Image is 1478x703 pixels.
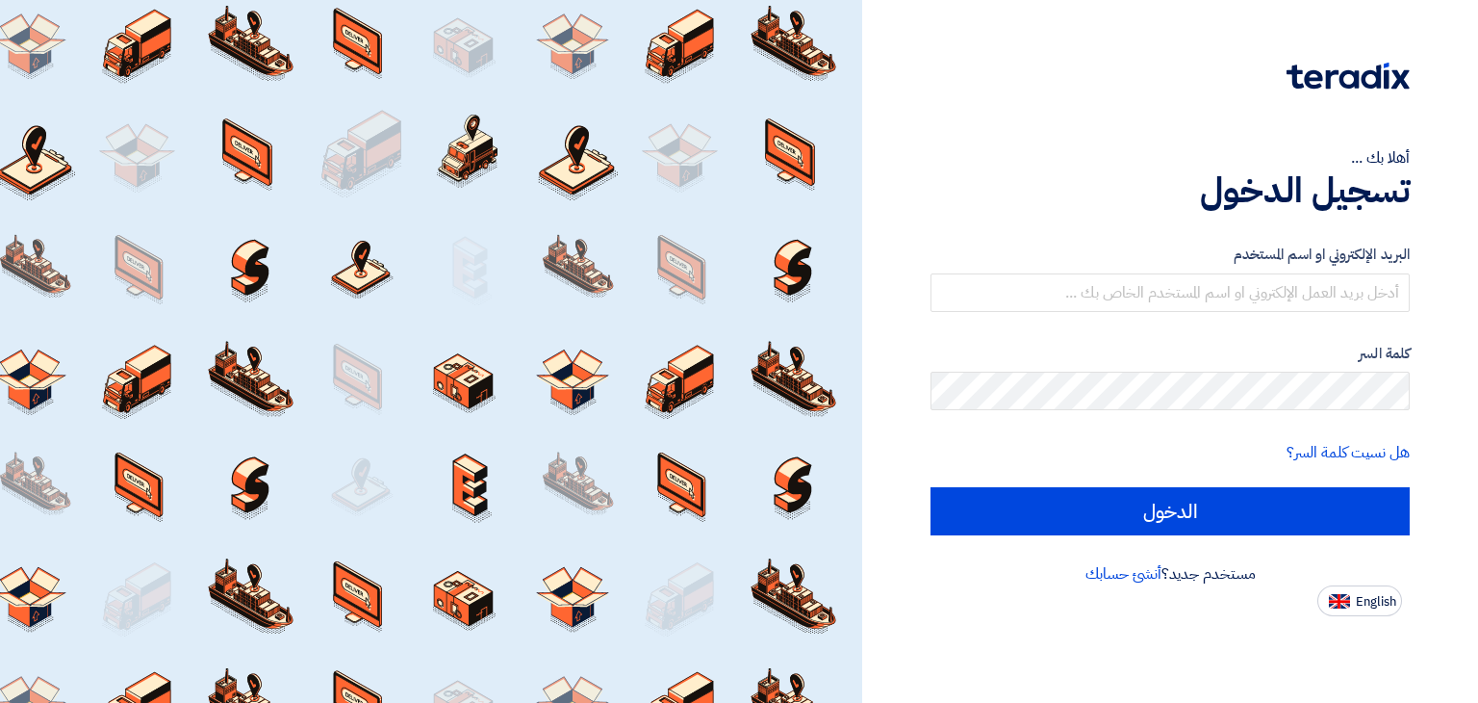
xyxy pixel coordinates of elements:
[1356,595,1396,609] span: English
[1317,586,1402,616] button: English
[1085,562,1161,586] a: أنشئ حسابك
[930,343,1410,365] label: كلمة السر
[930,487,1410,535] input: الدخول
[1329,594,1350,609] img: en-US.png
[1287,441,1410,464] a: هل نسيت كلمة السر؟
[930,169,1410,212] h1: تسجيل الدخول
[930,562,1410,586] div: مستخدم جديد؟
[930,244,1410,266] label: البريد الإلكتروني او اسم المستخدم
[930,273,1410,312] input: أدخل بريد العمل الإلكتروني او اسم المستخدم الخاص بك ...
[930,146,1410,169] div: أهلا بك ...
[1287,63,1410,90] img: Teradix logo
